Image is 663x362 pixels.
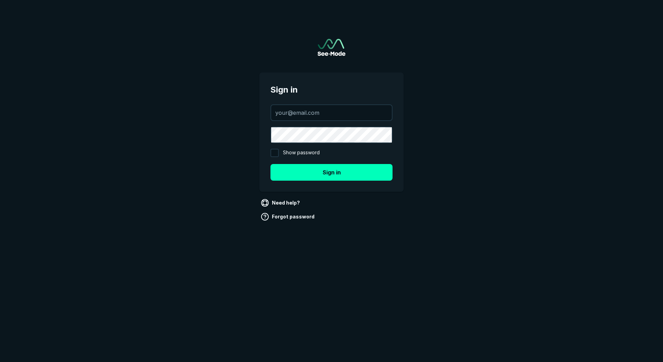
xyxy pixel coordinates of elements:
button: Sign in [270,164,393,181]
a: Go to sign in [318,39,345,56]
img: See-Mode Logo [318,39,345,56]
span: Sign in [270,84,393,96]
span: Show password [283,149,320,157]
a: Forgot password [259,211,317,222]
input: your@email.com [271,105,392,120]
a: Need help? [259,197,303,208]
